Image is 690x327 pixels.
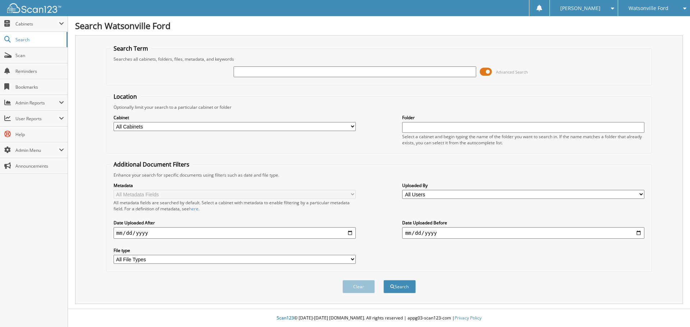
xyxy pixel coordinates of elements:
[629,6,668,10] span: Watsonville Ford
[402,134,644,146] div: Select a cabinet and begin typing the name of the folder you want to search in. If the name match...
[68,309,690,327] div: © [DATE]-[DATE] [DOMAIN_NAME]. All rights reserved | appg03-scan123-com |
[560,6,601,10] span: [PERSON_NAME]
[15,68,64,74] span: Reminders
[15,100,59,106] span: Admin Reports
[114,200,356,212] div: All metadata fields are searched by default. Select a cabinet with metadata to enable filtering b...
[110,104,648,110] div: Optionally limit your search to a particular cabinet or folder
[15,52,64,59] span: Scan
[277,315,294,321] span: Scan123
[15,21,59,27] span: Cabinets
[402,220,644,226] label: Date Uploaded Before
[15,37,63,43] span: Search
[402,227,644,239] input: end
[15,163,64,169] span: Announcements
[114,220,356,226] label: Date Uploaded After
[342,280,375,293] button: Clear
[496,69,528,75] span: Advanced Search
[15,147,59,153] span: Admin Menu
[455,315,482,321] a: Privacy Policy
[110,172,648,178] div: Enhance your search for specific documents using filters such as date and file type.
[402,182,644,188] label: Uploaded By
[7,3,61,13] img: scan123-logo-white.svg
[114,227,356,239] input: start
[110,56,648,62] div: Searches all cabinets, folders, files, metadata, and keywords
[114,115,356,121] label: Cabinet
[114,182,356,188] label: Metadata
[383,280,416,293] button: Search
[15,84,64,90] span: Bookmarks
[402,115,644,121] label: Folder
[189,206,198,212] a: here
[110,93,141,101] legend: Location
[15,116,59,122] span: User Reports
[15,131,64,137] span: Help
[110,160,193,168] legend: Additional Document Filters
[114,247,356,253] label: File type
[75,20,683,32] h1: Search Watsonville Ford
[110,45,152,52] legend: Search Term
